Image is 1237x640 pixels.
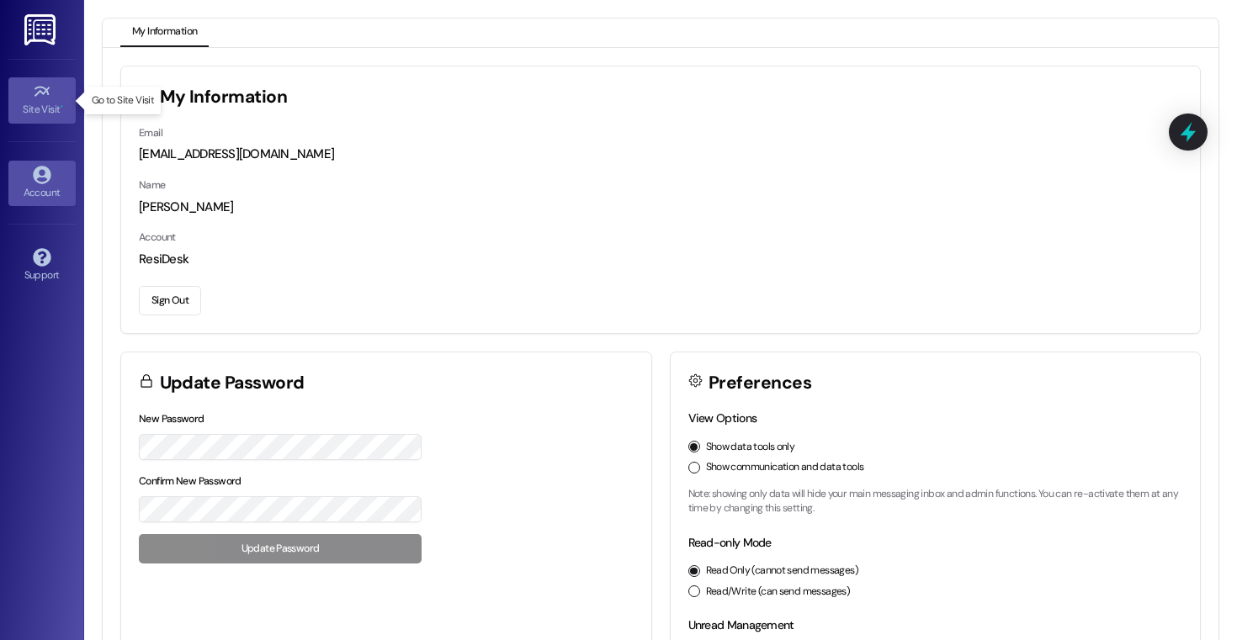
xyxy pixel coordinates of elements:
[139,145,1182,163] div: [EMAIL_ADDRESS][DOMAIN_NAME]
[61,101,63,113] span: •
[8,243,76,288] a: Support
[709,374,811,392] h3: Preferences
[688,535,772,550] label: Read-only Mode
[688,410,757,426] label: View Options
[120,19,209,47] button: My Information
[139,230,176,244] label: Account
[92,93,154,108] p: Go to Site Visit
[139,126,162,140] label: Email
[706,563,858,579] label: Read Only (cannot send messages)
[8,77,76,123] a: Site Visit •
[706,440,795,455] label: Show data tools only
[688,617,794,632] label: Unread Management
[706,584,851,600] label: Read/Write (can send messages)
[139,178,166,192] label: Name
[160,374,305,392] h3: Update Password
[688,487,1183,516] p: Note: showing only data will hide your main messaging inbox and admin functions. You can re-activ...
[139,286,201,315] button: Sign Out
[8,161,76,206] a: Account
[24,14,59,45] img: ResiDesk Logo
[139,412,204,426] label: New Password
[139,251,1182,268] div: ResiDesk
[139,198,1182,216] div: [PERSON_NAME]
[160,88,288,106] h3: My Information
[706,460,864,475] label: Show communication and data tools
[139,474,242,488] label: Confirm New Password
